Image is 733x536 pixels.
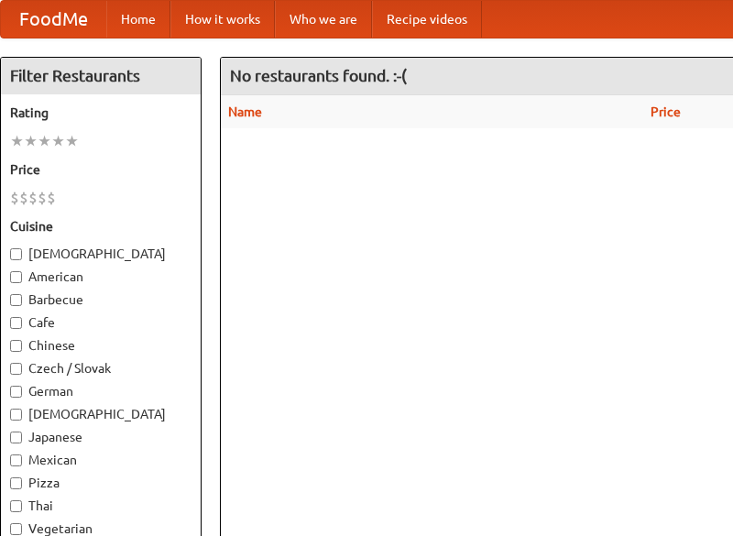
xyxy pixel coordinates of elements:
input: [DEMOGRAPHIC_DATA] [10,409,22,421]
label: American [10,268,191,286]
label: Thai [10,497,191,515]
li: ★ [51,131,65,151]
input: Pizza [10,477,22,489]
label: Barbecue [10,290,191,309]
h5: Cuisine [10,217,191,235]
label: [DEMOGRAPHIC_DATA] [10,405,191,423]
li: $ [28,188,38,208]
ng-pluralize: No restaurants found. :-( [230,67,407,84]
a: Price [651,104,681,119]
label: Czech / Slovak [10,359,191,377]
label: Japanese [10,428,191,446]
li: ★ [38,131,51,151]
input: Cafe [10,317,22,329]
a: How it works [170,1,275,38]
a: Who we are [275,1,372,38]
input: Japanese [10,432,22,443]
a: Recipe videos [372,1,482,38]
h5: Price [10,160,191,179]
li: $ [38,188,47,208]
input: [DEMOGRAPHIC_DATA] [10,248,22,260]
a: FoodMe [1,1,106,38]
label: Pizza [10,474,191,492]
label: [DEMOGRAPHIC_DATA] [10,245,191,263]
label: German [10,382,191,400]
input: German [10,386,22,398]
li: $ [19,188,28,208]
input: Barbecue [10,294,22,306]
label: Cafe [10,313,191,332]
input: Vegetarian [10,523,22,535]
li: ★ [10,131,24,151]
li: $ [10,188,19,208]
input: American [10,271,22,283]
h4: Filter Restaurants [1,58,201,94]
input: Thai [10,500,22,512]
h5: Rating [10,104,191,122]
input: Czech / Slovak [10,363,22,375]
li: ★ [65,131,79,151]
label: Mexican [10,451,191,469]
label: Chinese [10,336,191,355]
a: Home [106,1,170,38]
li: $ [47,188,56,208]
a: Name [228,104,262,119]
input: Mexican [10,454,22,466]
input: Chinese [10,340,22,352]
li: ★ [24,131,38,151]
